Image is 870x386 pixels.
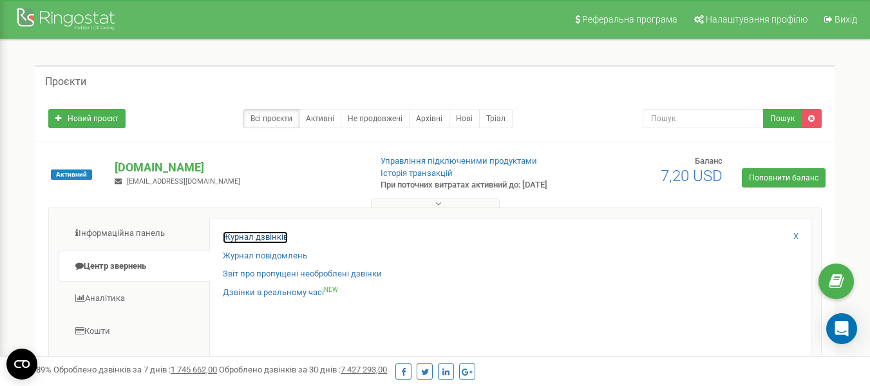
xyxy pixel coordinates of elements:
button: Open CMP widget [6,349,37,380]
a: Дзвінки в реальному часіNEW [223,287,338,299]
a: Всі проєкти [243,109,299,128]
a: Нові [449,109,480,128]
a: Центр звернень [59,251,210,282]
a: Журнал дзвінків [223,231,288,244]
p: При поточних витратах активний до: [DATE] [381,179,560,191]
u: 7 427 293,00 [341,365,387,374]
span: 7,20 USD [661,167,723,185]
a: Загальні налаштування [59,348,210,380]
span: Реферальна програма [582,14,677,24]
a: Архівні [409,109,449,128]
a: Звіт про пропущені необроблені дзвінки [223,268,382,280]
a: Кошти [59,316,210,347]
span: Оброблено дзвінків за 7 днів : [53,365,217,374]
div: Open Intercom Messenger [826,313,857,344]
span: [EMAIL_ADDRESS][DOMAIN_NAME] [127,177,240,186]
h5: Проєкти [45,76,86,88]
input: Пошук [643,109,764,128]
a: Активні [299,109,341,128]
span: Баланс [695,156,723,166]
a: Тріал [479,109,513,128]
a: Аналiтика [59,283,210,314]
a: Інформаційна панель [59,218,210,249]
sup: NEW [324,286,338,293]
span: Активний [51,169,92,180]
a: X [793,231,799,243]
a: Історія транзакцій [381,168,453,178]
a: Журнал повідомлень [223,250,307,262]
a: Новий проєкт [48,109,126,128]
a: Поповнити баланс [742,168,826,188]
button: Пошук [763,109,802,128]
p: [DOMAIN_NAME] [115,159,359,176]
span: Налаштування профілю [706,14,808,24]
a: Не продовжені [341,109,410,128]
a: Управління підключеними продуктами [381,156,537,166]
u: 1 745 662,00 [171,365,217,374]
span: Вихід [835,14,857,24]
span: Оброблено дзвінків за 30 днів : [219,365,387,374]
